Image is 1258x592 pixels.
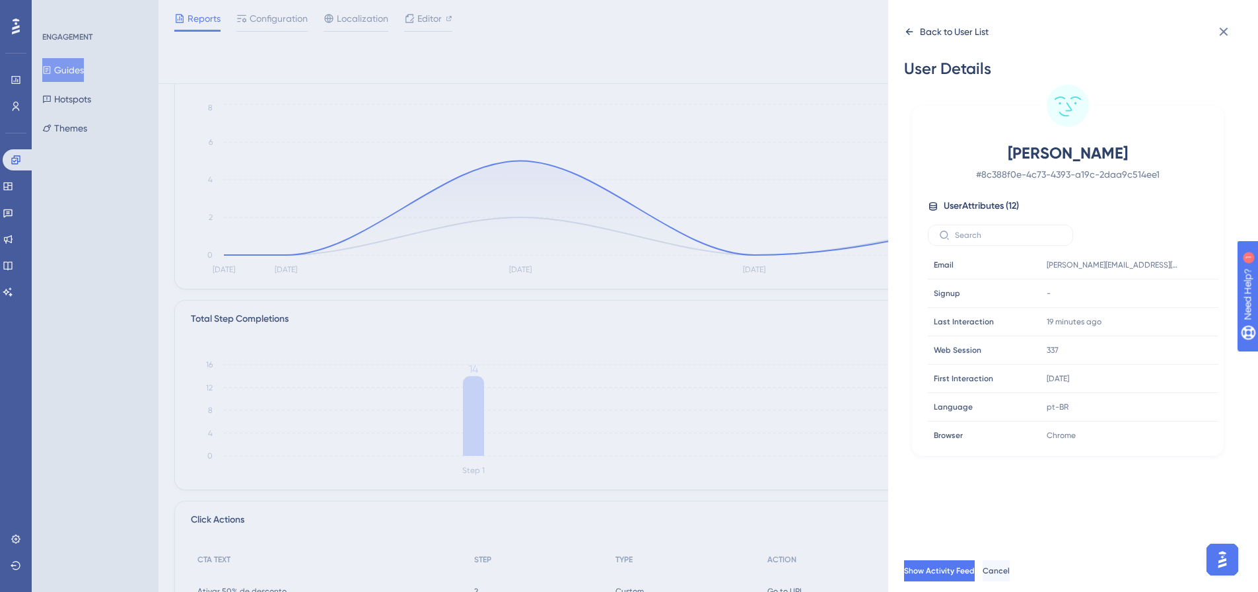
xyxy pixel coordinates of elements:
[1047,345,1059,355] span: 337
[934,373,993,384] span: First Interaction
[934,260,954,270] span: Email
[31,3,83,19] span: Need Help?
[983,560,1010,581] button: Cancel
[955,231,1062,240] input: Search
[934,345,981,355] span: Web Session
[1047,317,1101,326] time: 19 minutes ago
[952,166,1184,182] span: # 8c388f0e-4c73-4393-a19c-2daa9c514ee1
[1047,374,1069,383] time: [DATE]
[904,58,1232,79] div: User Details
[934,430,963,441] span: Browser
[934,288,960,299] span: Signup
[1047,260,1179,270] span: [PERSON_NAME][EMAIL_ADDRESS][DOMAIN_NAME]
[1047,402,1068,412] span: pt-BR
[934,316,994,327] span: Last Interaction
[983,566,1010,576] span: Cancel
[904,566,975,576] span: Show Activity Feed
[1047,430,1076,441] span: Chrome
[904,560,975,581] button: Show Activity Feed
[1203,540,1242,579] iframe: UserGuiding AI Assistant Launcher
[944,198,1019,214] span: User Attributes ( 12 )
[952,143,1184,164] span: [PERSON_NAME]
[92,7,96,17] div: 1
[920,24,989,40] div: Back to User List
[1047,288,1051,299] span: -
[934,402,973,412] span: Language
